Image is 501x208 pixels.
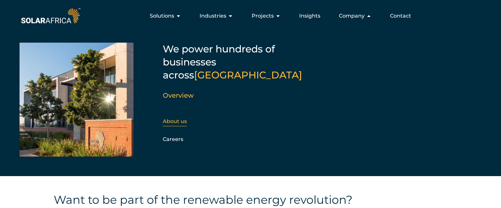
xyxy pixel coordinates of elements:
span: Industries [200,12,226,20]
div: Menu Toggle [82,9,416,22]
a: Careers [163,136,183,142]
a: About us [163,118,187,124]
nav: Menu [82,9,416,22]
a: Overview [163,91,194,99]
span: [GEOGRAPHIC_DATA] [194,69,302,81]
h5: We power hundreds of businesses across [163,43,326,82]
span: Projects [252,12,274,20]
a: Insights [299,12,320,20]
span: Company [339,12,365,20]
a: Contact [390,12,411,20]
span: Solutions [150,12,174,20]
